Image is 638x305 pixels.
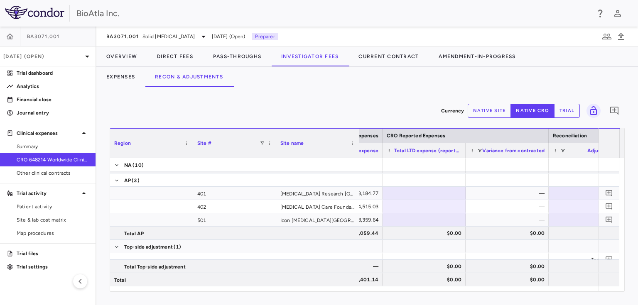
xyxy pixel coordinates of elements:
span: (10) [133,159,144,172]
span: NA [124,159,132,172]
button: Add comment [604,214,615,225]
img: logo-full-BYUhSk78.svg [5,6,64,19]
svg: Add comment [609,106,619,116]
div: 501 [193,213,276,226]
div: [MEDICAL_DATA] Research [GEOGRAPHIC_DATA] (CRSA)- [GEOGRAPHIC_DATA][PERSON_NAME] [276,187,359,200]
span: (3) [132,174,139,187]
span: (1) [174,240,181,254]
span: Region [114,140,131,146]
button: Amendment-In-Progress [429,46,525,66]
span: [DATE] (Open) [212,33,245,40]
button: Add comment [607,104,621,118]
div: $0.00 [473,260,545,273]
span: Total [114,273,126,287]
button: Recon & Adjustments [145,67,233,87]
svg: Add comment [605,189,613,197]
p: Clinical expenses [17,129,79,137]
p: Financial close [17,96,89,103]
button: Expenses [96,67,145,87]
span: Lock grid [583,104,601,118]
button: native cro [510,104,555,118]
div: 401 [193,187,276,200]
span: Site name [280,140,304,146]
span: BA3071.001 [106,33,139,40]
p: Trial dashboard [17,69,89,77]
p: Analytics [17,83,89,90]
span: Adjustment type [587,148,628,154]
div: $0.00 [473,227,545,240]
span: Total AP [124,227,144,240]
span: Summary [17,143,89,150]
div: [MEDICAL_DATA] Care Foundation [276,200,359,213]
p: Currency [441,107,464,115]
div: — [473,187,545,200]
span: Reconciliation [553,133,587,139]
button: Investigator Fees [271,46,348,66]
span: Other clinical contracts [17,169,89,177]
span: Site & lab cost matrix [17,216,89,224]
span: BA3071.001 [27,33,60,40]
span: AP [124,174,131,187]
svg: Add comment [605,256,613,264]
p: Preparer [252,33,278,40]
p: Trial activity [17,190,79,197]
p: Journal entry [17,109,89,117]
svg: Add comment [605,216,613,224]
div: Icon [MEDICAL_DATA][GEOGRAPHIC_DATA] [PERSON_NAME][GEOGRAPHIC_DATA] [276,213,359,226]
svg: Add comment [605,203,613,210]
p: Trial files [17,250,89,257]
div: $0.00 [390,260,461,273]
p: Trial settings [17,263,89,271]
div: None [556,200,621,213]
span: Variance from contracted [482,148,545,154]
button: trial [554,104,580,118]
div: None [556,213,621,227]
span: Site # [197,140,211,146]
div: BioAtla Inc. [76,7,590,20]
button: Direct Fees [147,46,203,66]
span: Map procedures [17,229,89,237]
button: Pass-Throughs [203,46,271,66]
span: Patient activity [17,203,89,210]
button: Add comment [604,188,615,199]
div: $0.00 [473,273,545,286]
button: Add comment [604,201,615,212]
button: native site [468,104,511,118]
span: Total Top-side adjustment [124,260,186,273]
div: $0.00 [390,273,461,286]
span: Top-side adjustment [124,240,173,254]
div: 402 [193,200,276,213]
button: Overview [96,46,147,66]
div: — [473,213,545,227]
span: CRO 648214 Worldwide Clinical Trials Holdings, Inc. [17,156,89,163]
div: $0.00 [390,227,461,240]
span: Solid [MEDICAL_DATA] [142,33,195,40]
div: None [556,187,621,200]
span: CRO Reported Expenses [387,133,445,139]
span: Total LTD expense (reported) [394,148,461,154]
button: Current Contract [348,46,429,66]
div: — [473,200,545,213]
button: Add comment [604,254,615,265]
p: [DATE] (Open) [3,53,82,60]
